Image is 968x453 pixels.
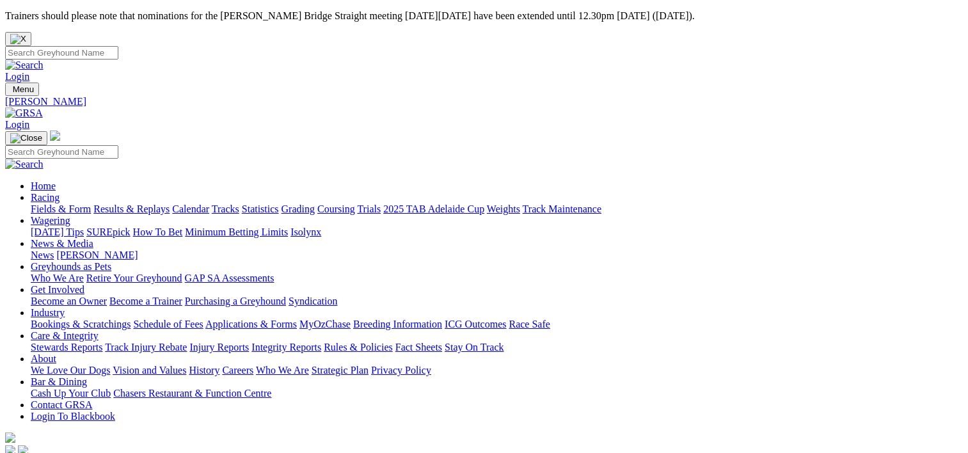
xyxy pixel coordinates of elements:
[31,388,963,399] div: Bar & Dining
[5,433,15,443] img: logo-grsa-white.png
[445,342,504,353] a: Stay On Track
[395,342,442,353] a: Fact Sheets
[31,261,111,272] a: Greyhounds as Pets
[357,203,381,214] a: Trials
[212,203,239,214] a: Tracks
[5,131,47,145] button: Toggle navigation
[5,119,29,130] a: Login
[5,10,963,22] p: Trainers should please note that nominations for the [PERSON_NAME] Bridge Straight meeting [DATE]...
[31,319,131,330] a: Bookings & Scratchings
[290,226,321,237] a: Isolynx
[312,365,369,376] a: Strategic Plan
[487,203,520,214] a: Weights
[31,307,65,318] a: Industry
[172,203,209,214] a: Calendar
[353,319,442,330] a: Breeding Information
[324,342,393,353] a: Rules & Policies
[222,365,253,376] a: Careers
[299,319,351,330] a: MyOzChase
[5,46,118,60] input: Search
[31,342,963,353] div: Care & Integrity
[189,342,249,353] a: Injury Reports
[509,319,550,330] a: Race Safe
[31,284,84,295] a: Get Involved
[31,342,102,353] a: Stewards Reports
[113,388,271,399] a: Chasers Restaurant & Function Centre
[5,32,31,46] button: Close
[371,365,431,376] a: Privacy Policy
[523,203,601,214] a: Track Maintenance
[31,365,963,376] div: About
[31,330,99,341] a: Care & Integrity
[105,342,187,353] a: Track Injury Rebate
[383,203,484,214] a: 2025 TAB Adelaide Cup
[5,83,39,96] button: Toggle navigation
[133,226,183,237] a: How To Bet
[31,273,963,284] div: Greyhounds as Pets
[31,250,54,260] a: News
[31,353,56,364] a: About
[185,226,288,237] a: Minimum Betting Limits
[56,250,138,260] a: [PERSON_NAME]
[5,107,43,119] img: GRSA
[133,319,203,330] a: Schedule of Fees
[31,238,93,249] a: News & Media
[31,399,92,410] a: Contact GRSA
[31,192,60,203] a: Racing
[113,365,186,376] a: Vision and Values
[86,226,130,237] a: SUREpick
[31,226,84,237] a: [DATE] Tips
[31,319,963,330] div: Industry
[31,296,107,306] a: Become an Owner
[31,215,70,226] a: Wagering
[317,203,355,214] a: Coursing
[10,133,42,143] img: Close
[93,203,170,214] a: Results & Replays
[31,365,110,376] a: We Love Our Dogs
[31,250,963,261] div: News & Media
[31,180,56,191] a: Home
[289,296,337,306] a: Syndication
[256,365,309,376] a: Who We Are
[31,273,84,283] a: Who We Are
[31,388,111,399] a: Cash Up Your Club
[5,145,118,159] input: Search
[5,60,44,71] img: Search
[5,159,44,170] img: Search
[189,365,219,376] a: History
[31,296,963,307] div: Get Involved
[31,203,91,214] a: Fields & Form
[31,411,115,422] a: Login To Blackbook
[86,273,182,283] a: Retire Your Greyhound
[5,71,29,82] a: Login
[445,319,506,330] a: ICG Outcomes
[31,226,963,238] div: Wagering
[251,342,321,353] a: Integrity Reports
[10,34,26,44] img: X
[109,296,182,306] a: Become a Trainer
[282,203,315,214] a: Grading
[185,273,274,283] a: GAP SA Assessments
[31,376,87,387] a: Bar & Dining
[185,296,286,306] a: Purchasing a Greyhound
[13,84,34,94] span: Menu
[242,203,279,214] a: Statistics
[31,203,963,215] div: Racing
[5,96,963,107] a: [PERSON_NAME]
[50,131,60,141] img: logo-grsa-white.png
[205,319,297,330] a: Applications & Forms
